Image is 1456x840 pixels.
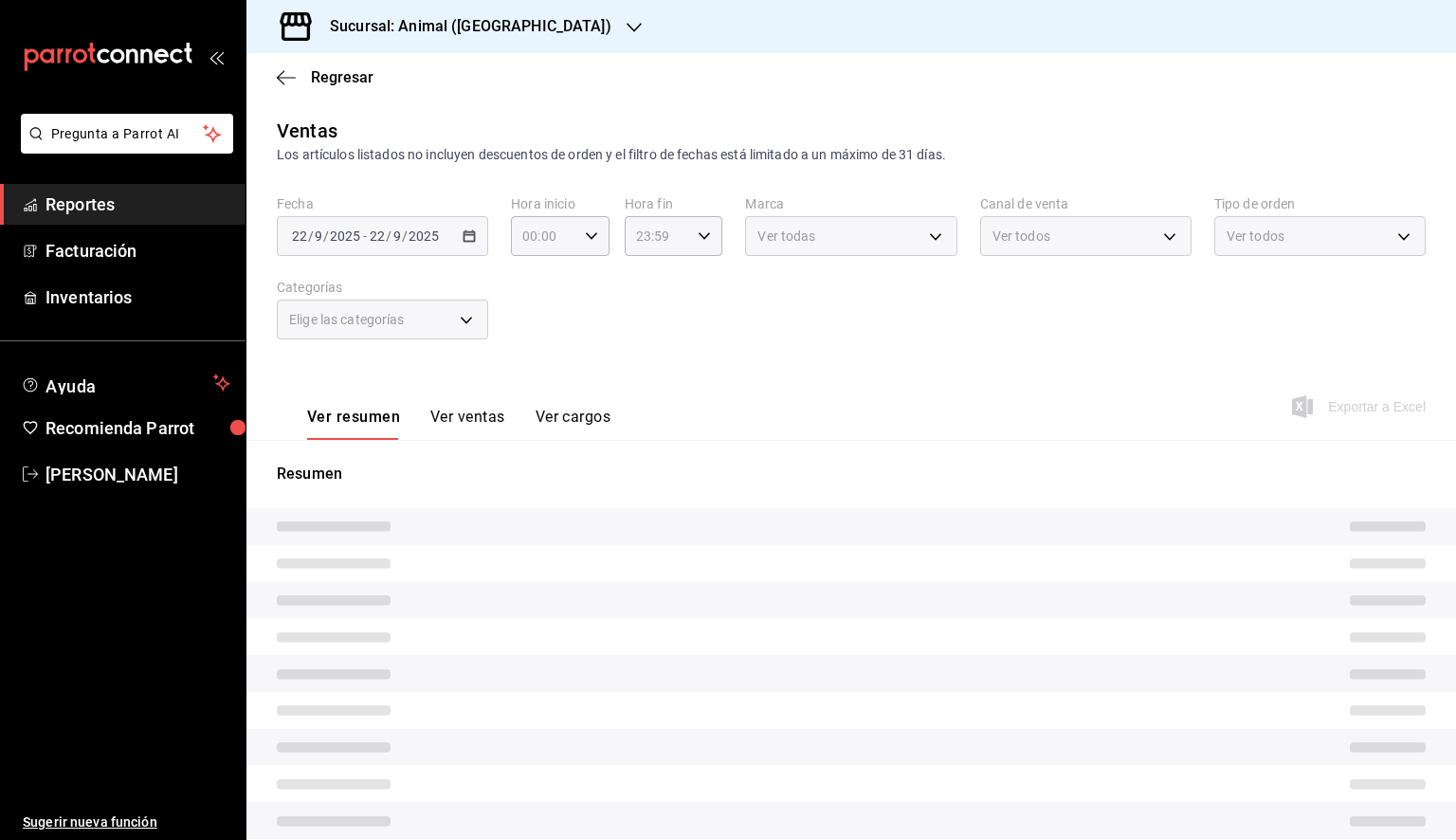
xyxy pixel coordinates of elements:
[289,310,405,329] span: Elige las categorías
[277,281,488,294] label: Categorías
[386,228,391,244] span: /
[315,15,611,38] h3: Sucursal: Animal ([GEOGRAPHIC_DATA])
[980,197,1192,210] label: Canal de venta
[1227,227,1284,246] span: Ver todos
[45,462,230,487] span: [PERSON_NAME]
[311,68,373,86] span: Regresar
[45,192,230,217] span: Reportes
[307,408,610,440] div: navigation tabs
[308,228,314,244] span: /
[45,238,230,264] span: Facturación
[13,137,233,157] a: Pregunta a Parrot AI
[291,228,308,244] input: --
[307,408,400,440] button: Ver resumen
[329,228,361,244] input: ----
[757,227,815,246] span: Ver todas
[51,124,204,144] span: Pregunta a Parrot AI
[745,197,956,210] label: Marca
[21,114,233,154] button: Pregunta a Parrot AI
[363,228,367,244] span: -
[277,197,488,210] label: Fecha
[45,372,206,394] span: Ayuda
[536,408,611,440] button: Ver cargos
[277,117,337,145] div: Ventas
[277,463,1426,485] p: Resumen
[625,197,723,210] label: Hora fin
[209,49,224,64] button: open_drawer_menu
[369,228,386,244] input: --
[277,68,373,86] button: Regresar
[430,408,505,440] button: Ver ventas
[992,227,1050,246] span: Ver todos
[408,228,440,244] input: ----
[511,197,610,210] label: Hora inicio
[45,415,230,441] span: Recomienda Parrot
[314,228,323,244] input: --
[277,145,1426,165] div: Los artículos listados no incluyen descuentos de orden y el filtro de fechas está limitado a un m...
[23,813,230,832] span: Sugerir nueva función
[323,228,329,244] span: /
[392,228,402,244] input: --
[402,228,408,244] span: /
[1214,197,1426,210] label: Tipo de orden
[45,284,230,310] span: Inventarios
